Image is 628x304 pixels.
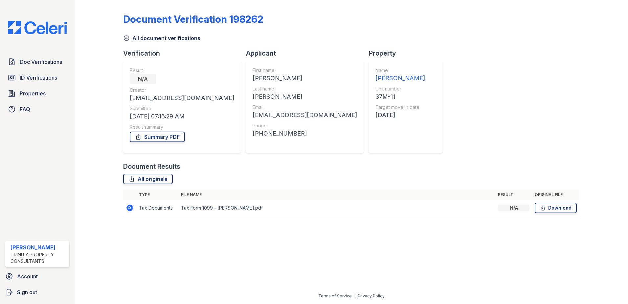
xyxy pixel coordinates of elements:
a: Name [PERSON_NAME] [375,67,425,83]
th: Original file [532,190,579,200]
div: Submitted [130,105,234,112]
div: [PERSON_NAME] [253,92,357,101]
div: Unit number [375,86,425,92]
td: Tax Form 1099 - [PERSON_NAME].pdf [178,200,495,216]
th: Type [136,190,178,200]
div: [EMAIL_ADDRESS][DOMAIN_NAME] [130,93,234,103]
div: Last name [253,86,357,92]
div: Phone [253,122,357,129]
span: FAQ [20,105,30,113]
td: Tax Documents [136,200,178,216]
div: Email [253,104,357,111]
th: File name [178,190,495,200]
a: Doc Verifications [5,55,69,68]
span: Account [17,272,38,280]
a: Properties [5,87,69,100]
div: Document Results [123,162,180,171]
span: Sign out [17,288,37,296]
a: FAQ [5,103,69,116]
div: Name [375,67,425,74]
div: [PERSON_NAME] [11,243,67,251]
a: ID Verifications [5,71,69,84]
div: Target move in date [375,104,425,111]
div: | [354,293,355,298]
span: ID Verifications [20,74,57,82]
div: [DATE] 07:16:29 AM [130,112,234,121]
a: All document verifications [123,34,200,42]
div: [PHONE_NUMBER] [253,129,357,138]
div: [PERSON_NAME] [253,74,357,83]
a: Sign out [3,286,72,299]
a: Account [3,270,72,283]
iframe: chat widget [600,278,621,297]
div: N/A [130,74,156,84]
div: [DATE] [375,111,425,120]
div: Result summary [130,124,234,130]
th: Result [495,190,532,200]
div: Trinity Property Consultants [11,251,67,265]
a: Summary PDF [130,132,185,142]
div: 37M-11 [375,92,425,101]
a: All originals [123,174,173,184]
div: [PERSON_NAME] [375,74,425,83]
span: Doc Verifications [20,58,62,66]
div: Document Verification 198262 [123,13,263,25]
div: Verification [123,49,246,58]
img: CE_Logo_Blue-a8612792a0a2168367f1c8372b55b34899dd931a85d93a1a3d3e32e68fde9ad4.png [3,21,72,34]
div: Result [130,67,234,74]
a: Download [535,203,577,213]
a: Terms of Service [318,293,352,298]
div: First name [253,67,357,74]
div: Applicant [246,49,369,58]
div: Property [369,49,448,58]
div: [EMAIL_ADDRESS][DOMAIN_NAME] [253,111,357,120]
div: Creator [130,87,234,93]
span: Properties [20,89,46,97]
div: N/A [498,205,529,211]
a: Privacy Policy [358,293,385,298]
